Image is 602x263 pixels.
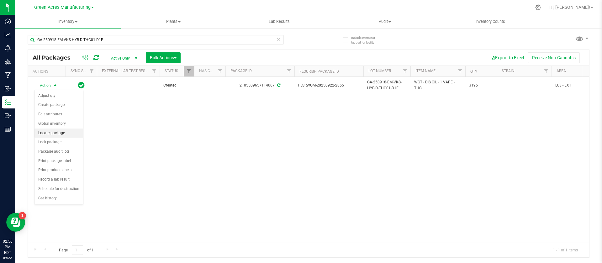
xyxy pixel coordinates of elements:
[438,15,543,28] a: Inventory Counts
[5,99,11,105] inline-svg: Inventory
[215,66,225,76] a: Filter
[34,110,83,119] li: Edit attributes
[3,255,12,260] p: 09/22
[455,66,465,76] a: Filter
[541,66,552,76] a: Filter
[226,15,332,28] a: Lab Results
[34,175,83,184] li: Record a lab result
[415,69,436,73] a: Item Name
[163,82,190,88] span: Created
[34,166,83,175] li: Print product labels
[534,4,542,10] div: Manage settings
[34,129,83,138] li: Locate package
[149,66,160,76] a: Filter
[400,66,410,76] a: Filter
[28,35,284,45] input: Search Package ID, Item Name, SKU, Lot or Part Number...
[121,15,226,28] a: Plants
[470,69,477,74] a: Qty
[224,82,295,88] div: 2105509657114067
[5,45,11,51] inline-svg: Monitoring
[78,81,85,90] span: In Sync
[33,54,77,61] span: All Packages
[51,81,59,90] span: select
[351,35,383,45] span: Include items not tagged for facility
[6,213,25,232] iframe: Resource center
[33,69,63,74] div: Actions
[332,15,438,28] a: Audit
[18,212,26,219] iframe: Resource center unread badge
[555,82,595,88] span: L03 - EXT
[165,69,178,73] a: Status
[467,19,514,24] span: Inventory Counts
[298,82,360,88] span: FLSRWGM-20250922-2855
[3,239,12,255] p: 02:56 PM EDT
[71,69,95,73] a: Sync Status
[184,66,194,76] a: Filter
[34,156,83,166] li: Print package label
[5,113,11,119] inline-svg: Outbound
[299,69,339,74] a: Flourish Package ID
[368,69,391,73] a: Lot Number
[34,138,83,147] li: Lock package
[548,245,583,255] span: 1 - 1 of 1 items
[15,15,121,28] a: Inventory
[276,35,281,43] span: Clear
[367,79,407,91] span: GA-250918-EM-VKS-HYB-D-THC01-D1F
[34,119,83,129] li: Global inventory
[146,52,181,63] button: Bulk Actions
[121,19,226,24] span: Plants
[34,184,83,194] li: Schedule for destruction
[150,55,177,60] span: Bulk Actions
[5,32,11,38] inline-svg: Analytics
[528,52,580,63] button: Receive Non-Cannabis
[34,194,83,203] li: See history
[102,69,151,73] a: External Lab Test Result
[469,82,493,88] span: 3195
[5,72,11,78] inline-svg: Manufacturing
[502,69,515,73] a: Strain
[549,5,590,10] span: Hi, [PERSON_NAME]!
[5,59,11,65] inline-svg: Grow
[87,66,97,76] a: Filter
[34,147,83,156] li: Package audit log
[34,81,51,90] span: Action
[34,91,83,101] li: Adjust qty
[5,86,11,92] inline-svg: Inbound
[34,5,91,10] span: Green Acres Manufacturing
[486,52,528,63] button: Export to Excel
[72,245,83,255] input: 1
[260,19,298,24] span: Lab Results
[284,66,294,76] a: Filter
[5,126,11,132] inline-svg: Reports
[276,83,280,87] span: Sync from Compliance System
[194,66,225,77] th: Has COA
[230,69,252,73] a: Package ID
[15,19,121,24] span: Inventory
[54,245,99,255] span: Page of 1
[34,100,83,110] li: Create package
[414,79,462,91] span: WGT - DIS OIL - 1 VAPE - THC
[5,18,11,24] inline-svg: Dashboard
[332,19,437,24] span: Audit
[557,69,566,73] a: Area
